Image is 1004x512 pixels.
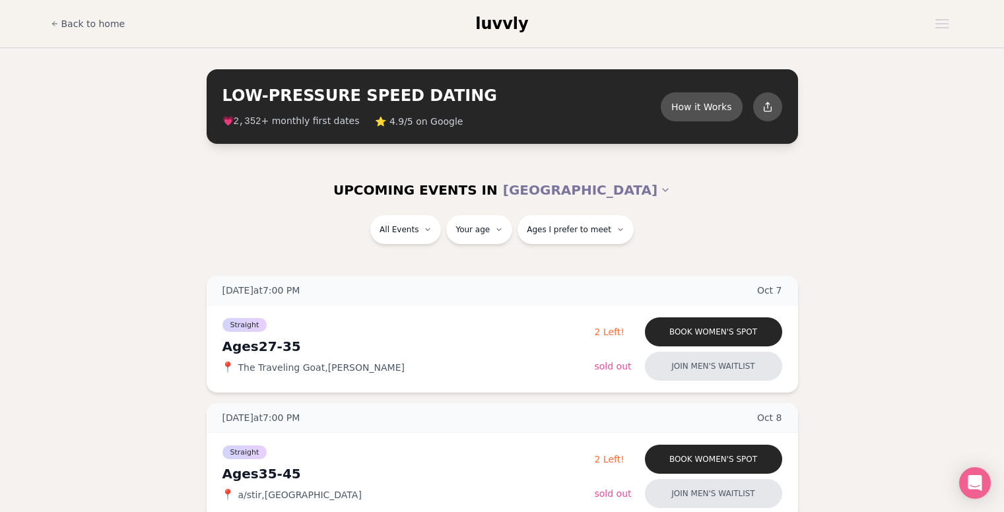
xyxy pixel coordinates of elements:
span: 📍 [222,490,233,500]
span: 💗 + monthly first dates [222,114,360,128]
span: Your age [455,224,490,235]
a: luvvly [475,13,528,34]
span: Oct 7 [757,284,782,297]
span: 📍 [222,362,233,373]
div: Ages 27-35 [222,337,595,356]
div: Ages 35-45 [222,464,595,483]
button: How it Works [661,92,743,121]
span: [DATE] at 7:00 PM [222,411,300,424]
span: Straight [222,445,267,459]
span: 2 Left! [595,327,624,337]
span: Ages I prefer to meet [527,224,611,235]
span: luvvly [475,15,528,33]
span: UPCOMING EVENTS IN [333,181,498,199]
button: Book women's spot [645,317,782,346]
span: a/stir , [GEOGRAPHIC_DATA] [238,488,362,501]
span: 2 Left! [595,454,624,464]
button: Open menu [930,14,954,34]
h2: LOW-PRESSURE SPEED DATING [222,85,661,106]
button: Join men's waitlist [645,352,782,381]
span: Back to home [61,17,125,30]
span: [DATE] at 7:00 PM [222,284,300,297]
span: Sold Out [595,361,632,371]
span: 2,352 [234,116,261,127]
button: Join men's waitlist [645,479,782,508]
span: Oct 8 [757,411,782,424]
div: Open Intercom Messenger [959,467,991,499]
a: Back to home [51,11,125,37]
button: [GEOGRAPHIC_DATA] [503,176,671,205]
button: Ages I prefer to meet [518,215,634,244]
button: Book women's spot [645,445,782,474]
span: Straight [222,318,267,332]
button: Your age [446,215,512,244]
span: All Events [380,224,418,235]
span: ⭐ 4.9/5 on Google [375,115,463,128]
button: All Events [370,215,441,244]
span: Sold Out [595,488,632,499]
span: The Traveling Goat , [PERSON_NAME] [238,361,405,374]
